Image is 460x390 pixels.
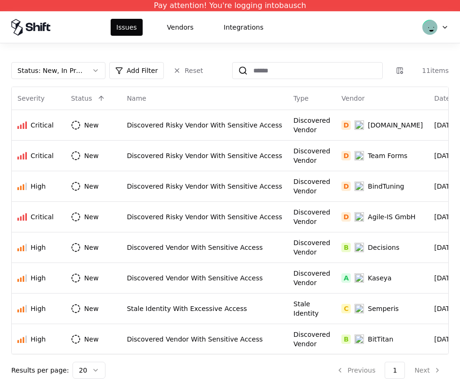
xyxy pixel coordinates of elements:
div: Stale Identity With Excessive Access [127,304,282,313]
div: Critical [31,120,54,130]
div: [DOMAIN_NAME] [368,120,423,130]
div: Agile-IS GmbH [368,212,415,222]
div: Discovered Vendor [293,116,330,135]
img: Semperis [355,304,364,313]
div: D [341,120,351,130]
div: D [341,151,351,160]
div: New [84,243,99,252]
div: New [84,334,99,344]
div: New [84,182,99,191]
div: Team Forms [368,151,407,160]
div: Status [71,94,92,103]
div: Discovered Vendor With Sensitive Access [127,334,282,344]
div: Discovered Risky Vendor With Sensitive Access [127,120,282,130]
div: D [341,212,351,222]
div: BindTuning [368,182,404,191]
div: D [341,182,351,191]
div: High [31,304,46,313]
button: New [71,208,116,225]
img: Kaseya [355,273,364,283]
div: High [31,334,46,344]
div: Discovered Vendor With Sensitive Access [127,273,282,283]
button: Reset [168,62,209,79]
img: BitTitan [355,334,364,344]
button: New [71,270,116,287]
div: New [84,151,99,160]
div: Severity [17,94,45,103]
div: High [31,273,46,283]
div: A [341,273,351,283]
div: Discovered Vendor [293,177,330,196]
p: Results per page: [11,366,69,375]
div: Stale Identity [293,299,330,318]
div: Discovered Risky Vendor With Sensitive Access [127,212,282,222]
div: Name [127,94,146,103]
div: New [84,120,99,130]
button: Integrations [218,19,269,36]
button: Vendors [161,19,199,36]
div: New [84,304,99,313]
div: Discovered Vendor [293,269,330,287]
div: Kaseya [368,273,391,283]
nav: pagination [329,362,449,379]
div: Discovered Vendor [293,330,330,349]
div: Status : New, In Progress [17,66,84,75]
button: New [71,331,116,348]
div: Discovered Risky Vendor With Sensitive Access [127,151,282,160]
div: Discovered Risky Vendor With Sensitive Access [127,182,282,191]
div: Discovered Vendor With Sensitive Access [127,243,282,252]
button: New [71,178,116,195]
div: New [84,273,99,283]
div: B [341,334,351,344]
div: Semperis [368,304,399,313]
button: New [71,117,116,134]
div: BitTitan [368,334,393,344]
div: Critical [31,151,54,160]
button: New [71,239,116,256]
img: Agile-IS GmbH [355,212,364,222]
div: C [341,304,351,313]
button: Add Filter [109,62,164,79]
img: Draw.io [355,120,364,130]
div: Discovered Vendor [293,207,330,226]
button: New [71,147,116,164]
div: High [31,182,46,191]
button: New [71,300,116,317]
div: B [341,243,351,252]
button: 1 [385,362,405,379]
div: Critical [31,212,54,222]
img: Team Forms [355,151,364,160]
div: Discovered Vendor [293,238,330,257]
div: New [84,212,99,222]
div: 11 items [411,66,449,75]
button: Issues [111,19,143,36]
div: Type [293,94,308,103]
div: Decisions [368,243,399,252]
div: Vendor [341,94,364,103]
img: Decisions [355,243,364,252]
div: Discovered Vendor [293,146,330,165]
img: BindTuning [355,182,364,191]
div: High [31,243,46,252]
